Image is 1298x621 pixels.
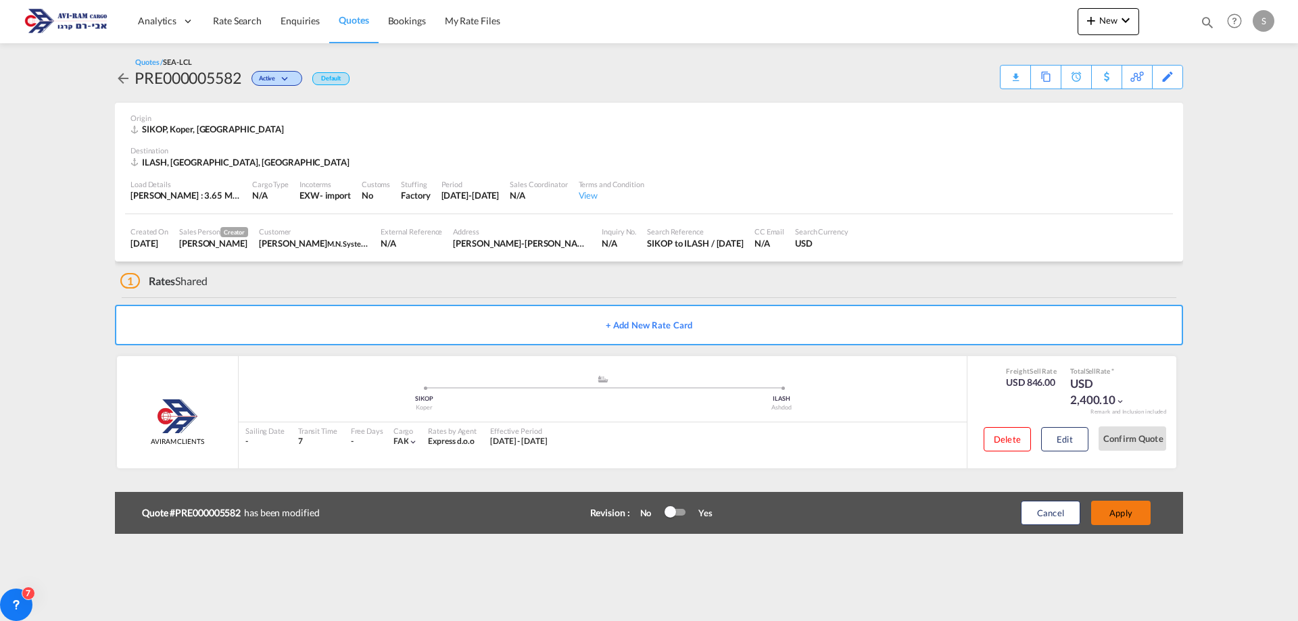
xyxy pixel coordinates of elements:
div: Shared [120,274,208,289]
md-icon: icon-magnify [1200,15,1215,30]
div: USD 2,400.10 [1070,376,1138,408]
div: Load Details [130,179,241,189]
span: Enquiries [281,15,320,26]
div: Koper [245,403,603,412]
span: Bookings [388,15,426,26]
div: No [633,507,665,519]
button: Cancel [1021,501,1080,525]
div: icon-magnify [1200,15,1215,35]
div: Search Currency [795,226,848,237]
div: Created On [130,226,168,237]
span: SEA-LCL [163,57,191,66]
div: Factory Stuffing [401,189,430,201]
div: Address [453,226,591,237]
div: Effective Period [490,426,548,436]
div: Help [1223,9,1253,34]
span: Sell [1086,367,1097,375]
div: 28 Aug 2025 [130,237,168,249]
div: Cargo Type [252,179,289,189]
div: Change Status Here [251,71,302,86]
div: N/A [754,237,784,249]
div: SAAR ZEHAVIAN [179,237,248,249]
div: - [351,436,354,447]
div: SIKOP to ILASH / 28 Aug 2025 [647,237,744,249]
md-icon: icon-chevron-down [279,76,295,83]
div: USD [795,237,848,249]
md-icon: icon-chevron-down [1115,397,1125,406]
md-icon: icon-download [1007,68,1024,78]
img: 166978e0a5f911edb4280f3c7a976193.png [20,6,112,36]
div: KAREN NEHAB [259,237,370,249]
div: ILASH [603,395,961,403]
div: View [579,189,644,201]
div: [PERSON_NAME] : 3.65 MT | Volumetric Wt : 18.00 CBM | Chargeable Wt : 18.00 W/M [130,189,241,201]
div: Sailing Date [245,426,285,436]
span: Help [1223,9,1246,32]
div: No [362,189,390,201]
div: Express d.o.o [428,436,477,447]
button: Apply [1091,501,1151,525]
div: SIKOP [245,395,603,403]
button: icon-plus 400-fgNewicon-chevron-down [1078,8,1139,35]
div: Sales Person [179,226,248,237]
span: Creator [220,227,248,237]
div: 7 [298,436,337,447]
div: Search Reference [647,226,744,237]
div: PRE000005582 [135,67,241,89]
b: Quote #PRE000005582 [142,506,244,520]
div: - import [320,189,351,201]
div: Period [441,179,500,189]
button: + Add New Rate Card [115,305,1183,345]
div: N/A [252,189,289,201]
div: S [1253,10,1274,32]
div: Origin [130,113,1168,123]
span: Active [259,74,279,87]
md-icon: icon-arrow-left [115,70,131,86]
md-icon: icon-chevron-down [1117,12,1134,28]
button: Edit [1041,427,1088,451]
span: My Rate Files [445,15,500,26]
div: Incoterms [299,179,351,189]
div: Quotes /SEA-LCL [135,57,192,67]
span: Analytics [138,14,176,28]
div: Yes [685,507,713,519]
span: SIKOP, Koper, [GEOGRAPHIC_DATA] [142,124,284,134]
div: Customer [259,226,370,237]
span: AVIRAM CLIENTS [151,437,204,446]
div: 01 Aug 2025 - 31 Aug 2025 [490,436,548,447]
img: Aviram [158,399,198,433]
div: Transit Time [298,426,337,436]
div: Revision : [590,506,630,520]
div: USD 846.00 [1006,376,1057,389]
div: Stuffing [401,179,430,189]
div: Freight Rate [1006,366,1057,376]
div: 30 Sep 2025 [441,189,500,201]
span: New [1083,15,1134,26]
div: Rates by Agent [428,426,477,436]
div: Cargo [393,426,418,436]
md-icon: assets/icons/custom/ship-fill.svg [595,376,611,382]
span: Rates [149,274,176,287]
button: Delete [984,427,1031,451]
div: Customs [362,179,390,189]
button: Confirm Quote [1099,426,1166,451]
span: 1 [120,273,140,289]
div: Inquiry No. [602,226,636,237]
div: N/A [510,189,567,201]
div: Default [312,72,350,85]
div: - [245,436,285,447]
span: Express d.o.o [428,436,475,446]
div: has been modified [142,503,548,523]
div: EXW [299,189,320,201]
div: Change Status Here [241,67,306,89]
md-icon: icon-chevron-down [408,437,418,447]
span: FAK [393,436,409,446]
div: icon-arrow-left [115,67,135,89]
md-icon: icon-plus 400-fg [1083,12,1099,28]
div: Terms and Condition [579,179,644,189]
div: N/A [381,237,442,249]
div: N/A [602,237,636,249]
div: Free Days [351,426,383,436]
div: Remark and Inclusion included [1080,408,1176,416]
span: Quotes [339,14,368,26]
